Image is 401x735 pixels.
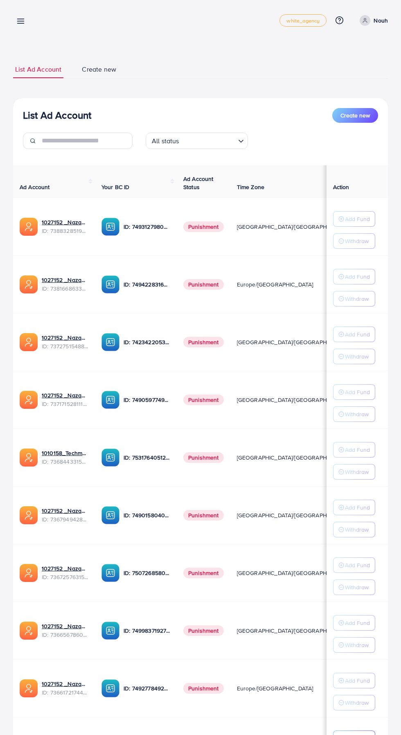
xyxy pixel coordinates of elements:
[42,227,88,235] span: ID: 7388328519014645761
[333,442,375,458] button: Add Fund
[333,269,375,284] button: Add Fund
[101,679,119,697] img: ic-ba-acc.ded83a64.svg
[20,622,38,640] img: ic-ads-acc.e4c84228.svg
[183,337,224,347] span: Punishment
[333,349,375,364] button: Withdraw
[332,108,378,123] button: Create new
[333,406,375,422] button: Withdraw
[42,680,88,688] a: 1027152 _Nazaagency_018
[237,223,351,231] span: [GEOGRAPHIC_DATA]/[GEOGRAPHIC_DATA]
[183,221,224,232] span: Punishment
[42,284,88,293] span: ID: 7381668633665093648
[183,683,224,694] span: Punishment
[42,680,88,697] div: <span class='underline'>1027152 _Nazaagency_018</span></br>7366172174454882305
[345,236,369,246] p: Withdraw
[183,175,214,191] span: Ad Account Status
[345,560,370,570] p: Add Fund
[183,395,224,405] span: Punishment
[237,684,313,692] span: Europe/[GEOGRAPHIC_DATA]
[42,218,88,235] div: <span class='underline'>1027152 _Nazaagency_019</span></br>7388328519014645761
[42,564,88,573] a: 1027152 _Nazaagency_016
[42,342,88,350] span: ID: 7372751548805726224
[42,622,88,639] div: <span class='underline'>1027152 _Nazaagency_0051</span></br>7366567860828749825
[20,275,38,293] img: ic-ads-acc.e4c84228.svg
[124,337,170,347] p: ID: 7423422053648285697
[82,65,116,74] span: Create new
[42,507,88,515] a: 1027152 _Nazaagency_003
[345,329,370,339] p: Add Fund
[124,510,170,520] p: ID: 7490158040596217873
[356,15,388,26] a: Nouh
[345,618,370,628] p: Add Fund
[237,338,351,346] span: [GEOGRAPHIC_DATA]/[GEOGRAPHIC_DATA]
[345,525,369,534] p: Withdraw
[237,569,351,577] span: [GEOGRAPHIC_DATA]/[GEOGRAPHIC_DATA]
[333,500,375,515] button: Add Fund
[183,625,224,636] span: Punishment
[42,515,88,523] span: ID: 7367949428067450896
[237,183,264,191] span: Time Zone
[42,688,88,697] span: ID: 7366172174454882305
[42,334,88,342] a: 1027152 _Nazaagency_007
[333,183,349,191] span: Action
[42,276,88,284] a: 1027152 _Nazaagency_023
[124,683,170,693] p: ID: 7492778492849930241
[345,409,369,419] p: Withdraw
[42,391,88,408] div: <span class='underline'>1027152 _Nazaagency_04</span></br>7371715281112170513
[20,564,38,582] img: ic-ads-acc.e4c84228.svg
[20,506,38,524] img: ic-ads-acc.e4c84228.svg
[333,673,375,688] button: Add Fund
[183,568,224,578] span: Punishment
[345,445,370,455] p: Add Fund
[345,272,370,282] p: Add Fund
[101,218,119,236] img: ic-ba-acc.ded83a64.svg
[345,467,369,477] p: Withdraw
[42,276,88,293] div: <span class='underline'>1027152 _Nazaagency_023</span></br>7381668633665093648
[345,640,369,650] p: Withdraw
[42,334,88,350] div: <span class='underline'>1027152 _Nazaagency_007</span></br>7372751548805726224
[42,507,88,523] div: <span class='underline'>1027152 _Nazaagency_003</span></br>7367949428067450896
[345,214,370,224] p: Add Fund
[333,291,375,307] button: Withdraw
[237,453,351,462] span: [GEOGRAPHIC_DATA]/[GEOGRAPHIC_DATA]
[237,511,351,519] span: [GEOGRAPHIC_DATA]/[GEOGRAPHIC_DATA]
[333,615,375,631] button: Add Fund
[20,333,38,351] img: ic-ads-acc.e4c84228.svg
[101,449,119,467] img: ic-ba-acc.ded83a64.svg
[101,275,119,293] img: ic-ba-acc.ded83a64.svg
[124,280,170,289] p: ID: 7494228316518858759
[124,453,170,462] p: ID: 7531764051207716871
[42,573,88,581] span: ID: 7367257631523782657
[183,279,224,290] span: Punishment
[237,280,313,289] span: Europe/[GEOGRAPHIC_DATA]
[345,294,369,304] p: Withdraw
[42,218,88,226] a: 1027152 _Nazaagency_019
[345,676,370,685] p: Add Fund
[42,458,88,466] span: ID: 7368443315504726017
[286,18,320,23] span: white_agency
[237,396,351,404] span: [GEOGRAPHIC_DATA]/[GEOGRAPHIC_DATA]
[20,391,38,409] img: ic-ads-acc.e4c84228.svg
[42,400,88,408] span: ID: 7371715281112170513
[333,211,375,227] button: Add Fund
[20,679,38,697] img: ic-ads-acc.e4c84228.svg
[150,135,181,147] span: All status
[333,327,375,342] button: Add Fund
[20,449,38,467] img: ic-ads-acc.e4c84228.svg
[345,387,370,397] p: Add Fund
[20,183,50,191] span: Ad Account
[23,109,91,121] h3: List Ad Account
[279,14,327,27] a: white_agency
[345,503,370,512] p: Add Fund
[101,333,119,351] img: ic-ba-acc.ded83a64.svg
[333,579,375,595] button: Withdraw
[42,449,88,466] div: <span class='underline'>1010158_Techmanistan pk acc_1715599413927</span></br>7368443315504726017
[333,557,375,573] button: Add Fund
[333,522,375,537] button: Withdraw
[183,452,224,463] span: Punishment
[374,16,388,25] p: Nouh
[42,391,88,399] a: 1027152 _Nazaagency_04
[101,622,119,640] img: ic-ba-acc.ded83a64.svg
[101,183,130,191] span: Your BC ID
[333,464,375,480] button: Withdraw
